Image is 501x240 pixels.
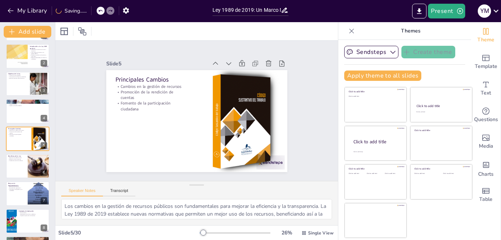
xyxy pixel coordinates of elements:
[349,90,401,93] div: Click to add title
[414,167,467,170] div: Click to add title
[471,102,501,128] div: Get real-time input from your audience
[213,5,281,16] input: Insert title
[412,4,426,18] button: Export to PowerPoint
[344,71,421,81] button: Apply theme to all slides
[8,160,25,161] p: Fortalecimiento de la confianza
[471,49,501,75] div: Add ready made slides
[479,142,493,150] span: Media
[428,4,465,18] button: Present
[8,75,28,76] p: Promoción de la igualdad
[61,188,103,196] button: Speaker Notes
[8,104,47,105] p: Impacto en salud
[41,224,47,231] div: 8
[8,158,25,160] p: Reducción de la burocracia
[41,197,47,204] div: 7
[19,212,47,213] p: Casos de éxito
[8,105,47,106] p: Impacto en medio ambiente
[6,99,49,123] div: https://cdn.sendsteps.com/images/logo/sendsteps_logo_white.pnghttps://cdn.sendsteps.com/images/lo...
[353,138,401,145] div: Click to add title
[30,49,47,51] p: La Ley busca modernizar el marco normativo
[278,229,296,236] div: 26 %
[4,26,51,38] button: Add slide
[8,183,25,187] p: Retos en la Implementación
[8,189,25,191] p: Compromiso del gobierno y la ciudadanía
[8,186,25,188] p: Resistencia al cambio
[30,45,47,49] p: Introducción a la Ley 1989 de 2019
[471,22,501,49] div: Change the overall theme
[477,36,494,44] span: Theme
[8,188,25,189] p: Necesidad de capacitación
[103,188,136,196] button: Transcript
[56,7,87,14] div: Saving......
[115,89,187,101] p: Promoción de la rendición de cuentas
[414,129,467,132] div: Click to add title
[41,142,47,149] div: 5
[349,173,365,175] div: Click to add text
[349,96,401,97] div: Click to add text
[475,62,497,71] span: Template
[8,131,25,134] p: Promoción de la rendición de cuentas
[8,155,25,157] p: Beneficios de la Ley
[471,155,501,182] div: Add charts and graphs
[344,46,398,58] button: Sendsteps
[106,60,208,67] div: Slide 5
[478,4,491,18] button: Y M
[417,104,466,108] div: Click to add title
[58,25,70,37] div: Layout
[41,60,47,66] div: 2
[8,134,25,136] p: Fomento de la participación ciudadana
[401,46,455,58] button: Create theme
[115,83,187,89] p: Cambios en la gestión de recursos
[8,76,28,78] p: Protección de los derechos ciudadanos
[6,209,49,233] div: 8
[416,111,465,113] div: Click to add text
[414,173,438,175] div: Click to add text
[61,199,332,219] textarea: Los cambios en la gestión de recursos públicos son fundamentales para mejorar la eficiencia y la ...
[115,75,187,84] p: Principales Cambios
[30,57,47,59] p: Asegura accesibilidad para todos los ciudadanos
[308,230,334,236] span: Single View
[30,51,47,54] p: La ley mejora la eficacia en la gestión pública
[357,22,464,40] p: Themes
[30,54,47,57] p: Establece mecanismos de control y supervisión
[6,154,49,178] div: https://cdn.sendsteps.com/images/logo/sendsteps_logo_white.pnghttps://cdn.sendsteps.com/images/lo...
[19,210,47,212] p: Ejemplos de Aplicación
[8,73,28,75] p: Objetivos de la Ley
[41,87,47,94] div: 3
[471,75,501,102] div: Add text boxes
[8,128,25,130] p: Principales Cambios
[8,78,28,79] p: Mejora de procesos administrativos
[41,115,47,121] div: 4
[8,102,47,104] p: Impacto en educación
[474,116,498,124] span: Questions
[8,100,47,102] p: Áreas de Impacto
[8,157,25,159] p: Mejora en la calidad de vida
[471,182,501,208] div: Add a table
[6,127,49,151] div: https://cdn.sendsteps.com/images/logo/sendsteps_logo_white.pnghttps://cdn.sendsteps.com/images/lo...
[19,215,47,216] p: Inspiración para otras instituciones
[6,181,49,206] div: https://cdn.sendsteps.com/images/logo/sendsteps_logo_white.pnghttps://cdn.sendsteps.com/images/lo...
[8,130,25,131] p: Cambios en la gestión de recursos
[443,173,466,175] div: Click to add text
[6,44,49,68] div: https://cdn.sendsteps.com/images/logo/sendsteps_logo_white.pnghttps://cdn.sendsteps.com/images/lo...
[115,100,187,112] p: Fomento de la participación ciudadana
[6,72,49,96] div: https://cdn.sendsteps.com/images/logo/sendsteps_logo_white.pnghttps://cdn.sendsteps.com/images/lo...
[58,229,200,236] div: Slide 5 / 30
[41,169,47,176] div: 6
[78,27,87,36] span: Position
[19,213,47,215] p: Empoderamiento de los ciudadanos
[349,167,401,170] div: Click to add title
[385,173,401,175] div: Click to add text
[8,237,47,240] p: Opiniones de Expertos
[471,128,501,155] div: Add images, graphics, shapes or video
[479,195,493,203] span: Table
[6,5,50,17] button: My Library
[353,151,400,152] div: Click to add body
[481,89,491,97] span: Text
[367,173,383,175] div: Click to add text
[478,170,494,178] span: Charts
